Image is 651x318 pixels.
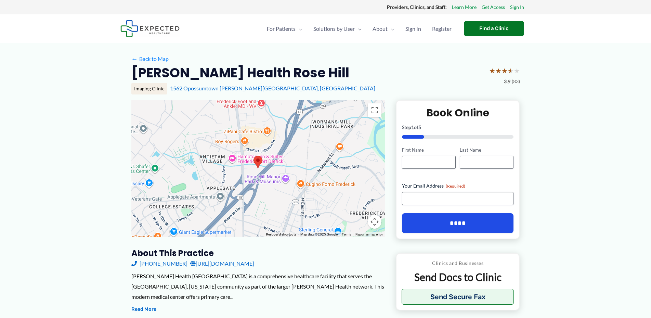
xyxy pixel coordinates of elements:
a: Sign In [400,17,427,41]
span: 5 [418,124,421,130]
p: Step of [402,125,514,130]
a: [PHONE_NUMBER] [131,258,187,269]
span: Menu Toggle [296,17,302,41]
span: Map data ©2025 Google [300,232,338,236]
a: Find a Clinic [464,21,524,36]
span: Sign In [405,17,421,41]
h2: Book Online [402,106,514,119]
span: 3.9 [504,77,510,86]
span: ★ [489,64,495,77]
img: Expected Healthcare Logo - side, dark font, small [120,20,180,37]
button: Map camera controls [368,215,381,229]
label: Last Name [460,147,513,153]
img: Google [133,228,156,237]
a: Learn More [452,3,477,12]
a: [URL][DOMAIN_NAME] [190,258,254,269]
span: ★ [508,64,514,77]
h3: About this practice [131,248,385,258]
label: Your Email Address [402,182,514,189]
button: Keyboard shortcuts [266,232,296,237]
a: Report a map error [355,232,383,236]
span: Register [432,17,452,41]
strong: Providers, Clinics, and Staff: [387,4,447,10]
span: For Patients [267,17,296,41]
span: ★ [495,64,502,77]
span: ★ [502,64,508,77]
span: Menu Toggle [388,17,394,41]
h2: [PERSON_NAME] Health Rose Hill [131,64,349,81]
span: 1 [411,124,414,130]
label: First Name [402,147,456,153]
p: Clinics and Businesses [402,259,514,268]
a: For PatientsMenu Toggle [261,17,308,41]
button: Read More [131,305,156,314]
a: Terms (opens in new tab) [342,232,351,236]
span: (83) [512,77,520,86]
a: Get Access [482,3,505,12]
p: Send Docs to Clinic [402,270,514,284]
button: Send Secure Fax [402,289,514,305]
a: Solutions by UserMenu Toggle [308,17,367,41]
a: Open this area in Google Maps (opens a new window) [133,228,156,237]
a: ←Back to Map [131,54,169,64]
span: ← [131,55,138,62]
div: [PERSON_NAME] Health [GEOGRAPHIC_DATA] is a comprehensive healthcare facility that serves the [GE... [131,271,385,302]
span: ★ [514,64,520,77]
a: 1562 Opossumtown [PERSON_NAME][GEOGRAPHIC_DATA], [GEOGRAPHIC_DATA] [170,85,375,91]
span: About [373,17,388,41]
a: Sign In [510,3,524,12]
a: AboutMenu Toggle [367,17,400,41]
a: Register [427,17,457,41]
button: Toggle fullscreen view [368,103,381,117]
span: Solutions by User [313,17,355,41]
span: (Required) [446,183,465,189]
span: Menu Toggle [355,17,362,41]
div: Imaging Clinic [131,83,167,94]
nav: Primary Site Navigation [261,17,457,41]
